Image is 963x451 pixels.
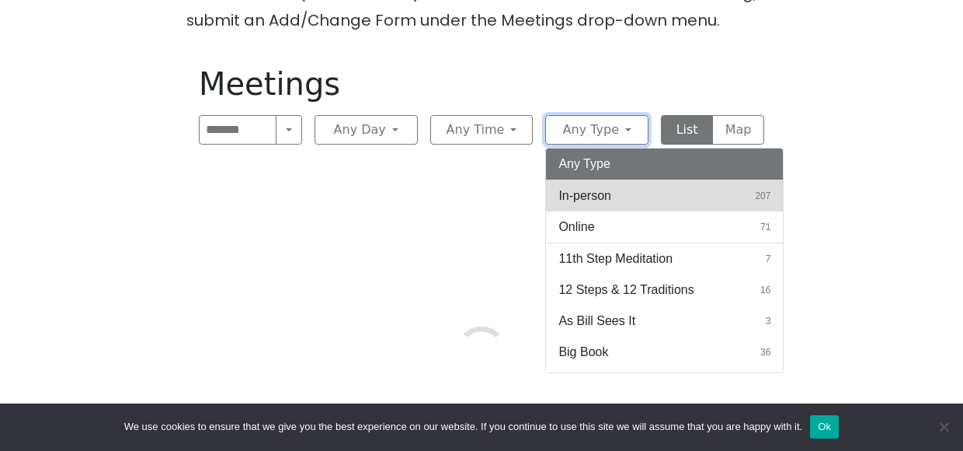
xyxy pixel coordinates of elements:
[558,343,608,362] span: Big Book
[558,187,611,205] span: In-person
[661,115,713,145] button: List
[936,419,951,435] span: No
[558,281,694,299] span: 12 Steps & 12 Traditions
[546,212,783,243] button: Online71 results
[199,115,276,145] input: Near Me
[124,419,802,435] span: We use cookies to ensure that we give you the best experience on our website. If you continue to ...
[546,149,783,180] button: Any Type
[546,337,783,368] button: Big Book36 results
[546,180,783,212] button: In-person207 results
[810,415,839,439] button: Ok
[546,368,783,399] button: 2 results
[546,243,783,274] button: 11th Step Meditation7 results
[545,115,648,145] button: Any Type
[546,306,783,337] button: As Bill Sees It3 results
[276,115,302,145] button: Near Me
[760,220,770,234] span: 71 results
[546,274,783,306] button: 12 Steps & 12 Traditions16 results
[545,148,784,373] div: Any Type
[712,115,764,145] button: Map
[558,218,594,236] span: Online
[766,314,771,328] span: 3 results
[558,250,673,268] span: 11th Step Meditation
[760,345,770,359] span: 36 results
[766,252,771,266] span: 7 results
[760,283,770,297] span: 16 results
[755,189,770,203] span: 207 results
[199,65,764,103] h1: Meetings
[558,312,635,330] span: As Bill Sees It
[315,115,418,145] button: Any Day
[430,115,534,145] button: Any Time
